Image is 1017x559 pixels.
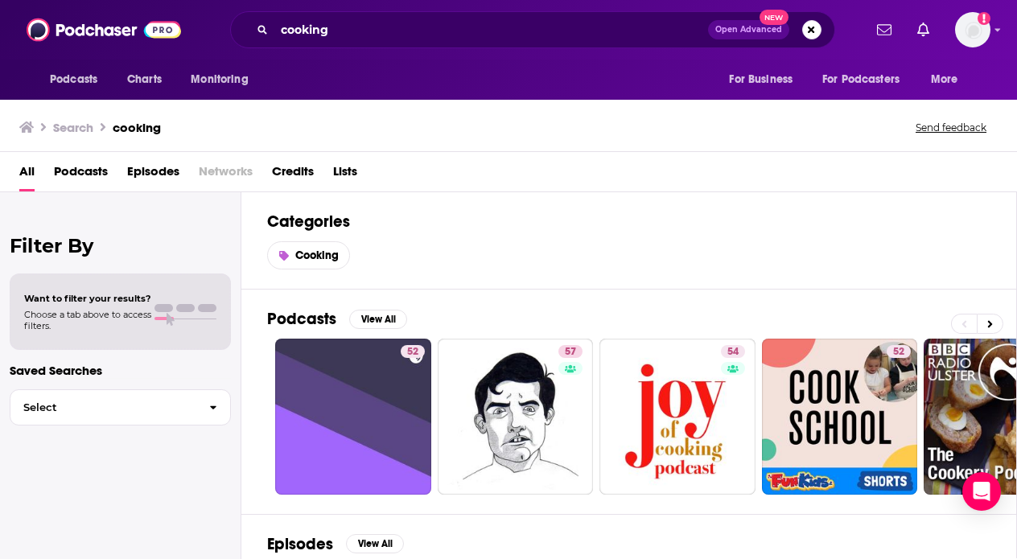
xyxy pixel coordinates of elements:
[54,158,108,191] a: Podcasts
[179,64,269,95] button: open menu
[401,345,425,358] a: 52
[267,534,333,554] h2: Episodes
[565,344,576,360] span: 57
[911,121,991,134] button: Send feedback
[117,64,171,95] a: Charts
[24,309,151,331] span: Choose a tab above to access filters.
[10,234,231,257] h2: Filter By
[438,339,594,495] a: 57
[113,120,161,135] h3: cooking
[955,12,990,47] span: Logged in as gracehagan
[955,12,990,47] img: User Profile
[812,64,923,95] button: open menu
[911,16,936,43] a: Show notifications dropdown
[127,68,162,91] span: Charts
[191,68,248,91] span: Monitoring
[10,402,196,413] span: Select
[274,17,708,43] input: Search podcasts, credits, & more...
[721,345,745,358] a: 54
[349,310,407,329] button: View All
[729,68,793,91] span: For Business
[10,389,231,425] button: Select
[230,11,835,48] div: Search podcasts, credits, & more...
[24,293,151,304] span: Want to filter your results?
[53,120,93,135] h3: Search
[272,158,314,191] a: Credits
[407,344,418,360] span: 52
[962,472,1001,511] div: Open Intercom Messenger
[887,345,911,358] a: 52
[871,16,898,43] a: Show notifications dropdown
[978,12,990,25] svg: Add a profile image
[267,309,336,329] h2: Podcasts
[127,158,179,191] a: Episodes
[920,64,978,95] button: open menu
[267,534,404,554] a: EpisodesView All
[718,64,813,95] button: open menu
[931,68,958,91] span: More
[275,339,431,495] a: 52
[822,68,900,91] span: For Podcasters
[19,158,35,191] a: All
[727,344,739,360] span: 54
[760,10,788,25] span: New
[346,534,404,553] button: View All
[558,345,583,358] a: 57
[267,212,990,232] h2: Categories
[295,249,339,262] span: Cooking
[955,12,990,47] button: Show profile menu
[267,241,350,269] a: Cooking
[10,363,231,378] p: Saved Searches
[50,68,97,91] span: Podcasts
[27,14,181,45] img: Podchaser - Follow, Share and Rate Podcasts
[39,64,118,95] button: open menu
[715,26,782,34] span: Open Advanced
[893,344,904,360] span: 52
[333,158,357,191] a: Lists
[599,339,756,495] a: 54
[267,309,407,329] a: PodcastsView All
[762,339,918,495] a: 52
[199,158,253,191] span: Networks
[708,20,789,39] button: Open AdvancedNew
